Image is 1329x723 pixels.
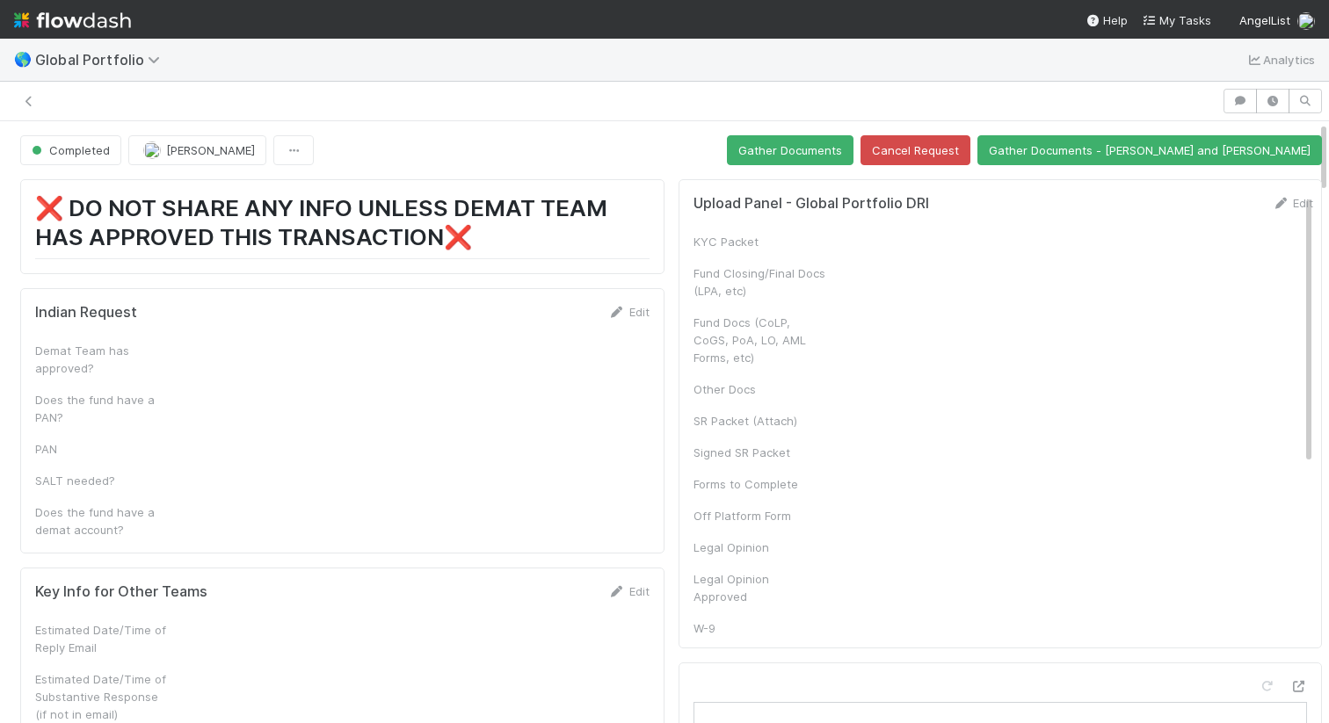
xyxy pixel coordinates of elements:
[35,391,167,426] div: Does the fund have a PAN?
[694,444,825,461] div: Signed SR Packet
[14,5,131,35] img: logo-inverted-e16ddd16eac7371096b0.svg
[35,472,167,489] div: SALT needed?
[694,475,825,493] div: Forms to Complete
[1297,12,1315,30] img: avatar_c584de82-e924-47af-9431-5c284c40472a.png
[977,135,1322,165] button: Gather Documents - [PERSON_NAME] and [PERSON_NAME]
[694,380,825,398] div: Other Docs
[35,621,167,656] div: Estimated Date/Time of Reply Email
[35,583,207,601] h5: Key Info for Other Teams
[694,507,825,524] div: Off Platform Form
[35,304,137,322] h5: Indian Request
[35,51,169,69] span: Global Portfolio
[694,412,825,430] div: SR Packet (Attach)
[694,195,929,213] h5: Upload Panel - Global Portfolio DRI
[694,233,825,250] div: KYC Packet
[35,670,167,723] div: Estimated Date/Time of Substantive Response (if not in email)
[1272,196,1313,210] a: Edit
[35,342,167,377] div: Demat Team has approved?
[35,194,650,259] h1: ❌ DO NOT SHARE ANY INFO UNLESS DEMAT TEAM HAS APPROVED THIS TRANSACTION❌
[608,305,650,319] a: Edit
[1239,13,1290,27] span: AngelList
[35,503,167,539] div: Does the fund have a demat account?
[14,52,32,67] span: 🌎
[694,314,825,366] div: Fund Docs (CoLP, CoGS, PoA, LO, AML Forms, etc)
[694,570,825,605] div: Legal Opinion Approved
[694,264,825,300] div: Fund Closing/Final Docs (LPA, etc)
[694,619,825,637] div: W-9
[608,584,650,598] a: Edit
[1142,11,1211,29] a: My Tasks
[1142,13,1211,27] span: My Tasks
[128,135,266,165] button: [PERSON_NAME]
[727,135,853,165] button: Gather Documents
[694,539,825,556] div: Legal Opinion
[143,141,161,159] img: avatar_c584de82-e924-47af-9431-5c284c40472a.png
[166,143,255,157] span: [PERSON_NAME]
[35,440,167,458] div: PAN
[861,135,970,165] button: Cancel Request
[1086,11,1128,29] div: Help
[1245,49,1315,70] a: Analytics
